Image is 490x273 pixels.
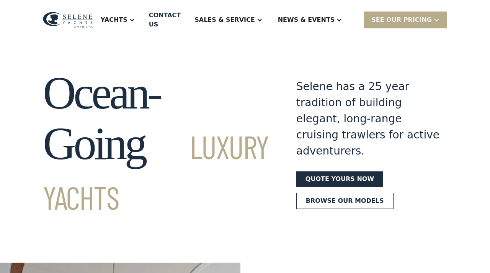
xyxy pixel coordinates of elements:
h1: Ocean-Going [43,68,269,220]
div: Selene has a 25 year tradition of building elegant, long-range cruising trawlers for active adven... [296,79,447,159]
div: Sales & Service [187,5,270,35]
div: SEE Our Pricing [364,12,447,28]
a: Quote yours now [296,171,383,187]
img: logo [43,12,93,28]
div: News & EVENTS [270,5,350,35]
span: Luxury Yachts [43,127,269,216]
div: SEE Our Pricing [371,15,432,25]
div: Yachts [93,5,143,35]
div: Contact US [149,11,181,29]
div: Yachts [101,15,127,25]
a: Browse our models [296,193,394,209]
div: Sales & Service [194,15,255,25]
div: News & EVENTS [278,15,335,25]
